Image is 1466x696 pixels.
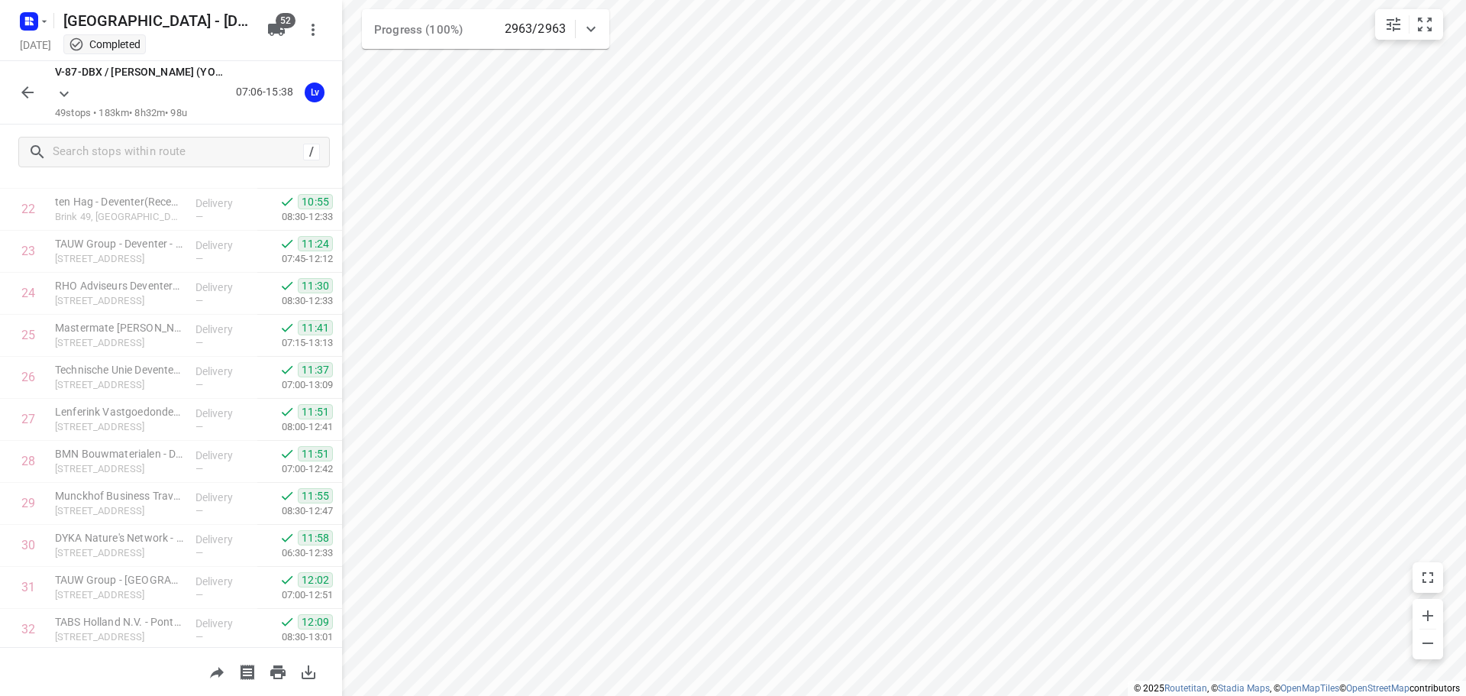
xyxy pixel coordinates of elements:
[279,194,295,209] svg: Done
[55,106,223,121] p: 49 stops • 183km • 8h32m • 98u
[279,488,295,503] svg: Done
[1375,9,1443,40] div: small contained button group
[195,364,252,379] p: Delivery
[21,496,35,510] div: 29
[195,448,252,463] p: Delivery
[195,631,203,643] span: —
[55,64,223,80] p: V-87-DBX / [PERSON_NAME] (YO Zwolle)
[195,280,252,295] p: Delivery
[195,505,203,516] span: —
[55,293,183,309] p: [STREET_ADDRESS]
[261,15,292,45] button: 52
[298,320,333,335] span: 11:41
[55,236,183,251] p: TAUW Group - Deventer - Handelskade(Petra Nuesink)
[195,574,252,589] p: Delivery
[1280,683,1339,694] a: OpenMapTiles
[298,236,333,251] span: 11:24
[298,488,333,503] span: 11:55
[195,379,203,390] span: —
[257,377,333,393] p: 07:00-13:09
[21,202,35,216] div: 22
[55,630,183,645] p: Sint Olafstraat 7, Deventer
[195,253,203,264] span: —
[195,463,203,474] span: —
[279,362,295,377] svg: Done
[1409,9,1440,40] button: Fit zoom
[298,530,333,545] span: 11:58
[195,532,252,547] p: Delivery
[55,446,183,461] p: BMN Bouwmaterialen - Deventer(Stefan Rietman)
[298,614,333,630] span: 12:09
[21,328,35,342] div: 25
[276,13,295,28] span: 52
[195,589,203,601] span: —
[21,370,35,384] div: 26
[55,530,183,545] p: DYKA Nature's Network - Deventer(Bertus Perik)
[257,251,333,267] p: 07:45-12:12
[1378,9,1409,40] button: Map settings
[55,362,183,377] p: Technische Unie Deventer(Eric Slegt)
[257,630,333,645] p: 08:30-13:01
[362,9,609,49] div: Progress (100%)2963/2963
[55,545,183,561] p: Schonenvaardersstraat 3, Deventer
[21,538,35,552] div: 30
[55,588,183,603] p: Kamperstraat 21, Deventer
[279,236,295,251] svg: Done
[279,614,295,630] svg: Done
[257,293,333,309] p: 08:30-12:33
[279,572,295,588] svg: Done
[299,84,330,99] span: Assigned to Lars van der Haar (YO)
[195,490,252,505] p: Delivery
[21,454,35,468] div: 28
[55,488,183,503] p: Munckhof Business Travel Deventer(Kira van der Nagel)
[257,209,333,225] p: 08:30-12:33
[55,335,183,351] p: [STREET_ADDRESS]
[1346,683,1409,694] a: OpenStreetMap
[374,23,463,37] span: Progress (100%)
[195,238,252,253] p: Delivery
[195,337,203,348] span: —
[195,196,252,211] p: Delivery
[21,412,35,426] div: 27
[55,251,183,267] p: [STREET_ADDRESS]
[21,580,35,594] div: 31
[257,503,333,519] p: 08:30-12:47
[195,616,252,631] p: Delivery
[195,322,252,337] p: Delivery
[279,404,295,419] svg: Done
[1218,683,1270,694] a: Stadia Maps
[279,530,295,545] svg: Done
[21,286,35,300] div: 24
[298,362,333,377] span: 11:37
[21,622,35,636] div: 32
[55,194,183,209] p: ten Hag - Deventer(Receptie Deventer)
[55,320,183,335] p: Mastermate Brinkman Deventer(Wim Gootlipman)
[55,419,183,435] p: [STREET_ADDRESS]
[21,244,35,258] div: 23
[232,664,263,678] span: Print shipping labels
[257,335,333,351] p: 07:15-13:13
[55,209,183,225] p: Brink 49, [GEOGRAPHIC_DATA]
[195,547,203,558] span: —
[55,278,183,293] p: RHO Adviseurs Deventer(Cor Leenstra)
[53,141,303,164] input: Search stops within route
[195,421,203,432] span: —
[257,588,333,603] p: 07:00-12:51
[298,194,333,209] span: 10:55
[298,278,333,293] span: 11:30
[505,20,566,38] p: 2963/2963
[298,404,333,419] span: 11:51
[55,404,183,419] p: Lenferink Vastgoedonderhoud [GEOGRAPHIC_DATA](Roos Lenferink)
[298,446,333,461] span: 11:51
[257,419,333,435] p: 08:00-12:41
[279,320,295,335] svg: Done
[195,295,203,306] span: —
[55,572,183,588] p: TAUW Group - Deventer - Kamperstraat(Jeroen Voeten)
[55,503,183,519] p: [STREET_ADDRESS]
[298,572,333,588] span: 12:02
[69,37,140,52] div: This project completed. You cannot make any changes to it.
[55,614,183,630] p: TABS Holland N.V. - PontMeyer DC Deventer(Johan Vulink)
[257,545,333,561] p: 06:30-12:33
[195,406,252,421] p: Delivery
[303,144,320,160] div: /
